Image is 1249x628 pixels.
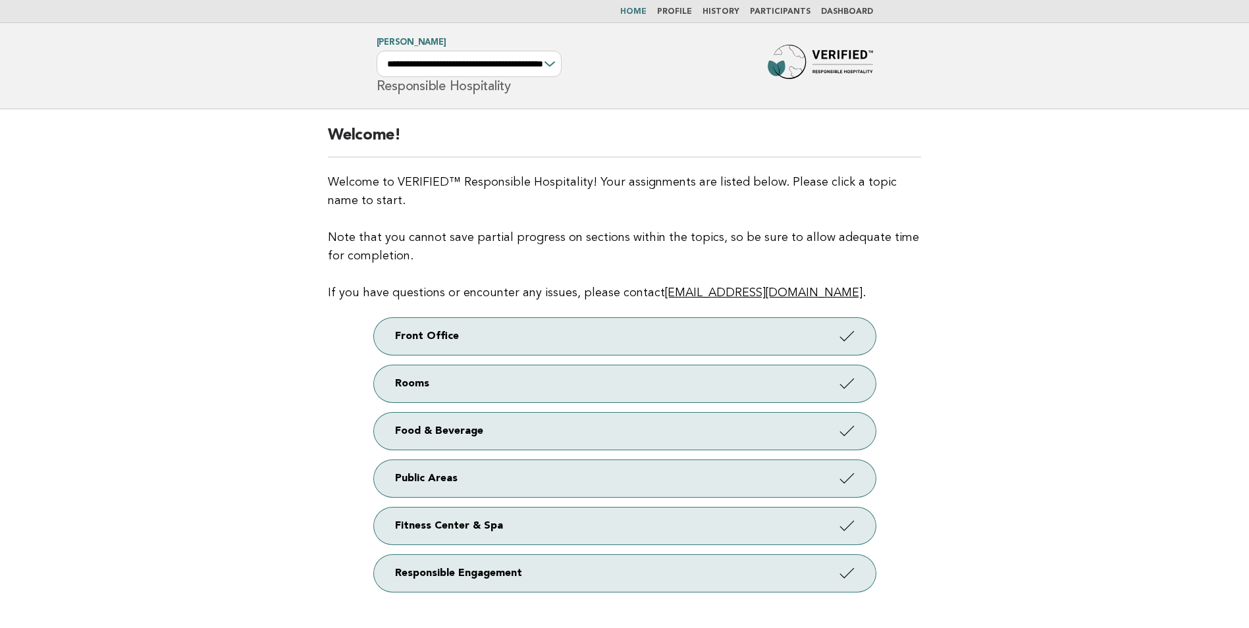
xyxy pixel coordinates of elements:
[750,8,811,16] a: Participants
[374,508,876,544] a: Fitness Center & Spa
[377,38,446,47] a: [PERSON_NAME]
[374,318,876,355] a: Front Office
[374,365,876,402] a: Rooms
[374,413,876,450] a: Food & Beverage
[374,555,876,592] a: Responsible Engagement
[328,125,921,157] h2: Welcome!
[328,173,921,302] p: Welcome to VERIFIED™ Responsible Hospitality! Your assignments are listed below. Please click a t...
[703,8,739,16] a: History
[374,460,876,497] a: Public Areas
[377,39,562,93] h1: Responsible Hospitality
[620,8,647,16] a: Home
[768,45,873,87] img: Forbes Travel Guide
[657,8,692,16] a: Profile
[665,287,863,299] a: [EMAIL_ADDRESS][DOMAIN_NAME]
[821,8,873,16] a: Dashboard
